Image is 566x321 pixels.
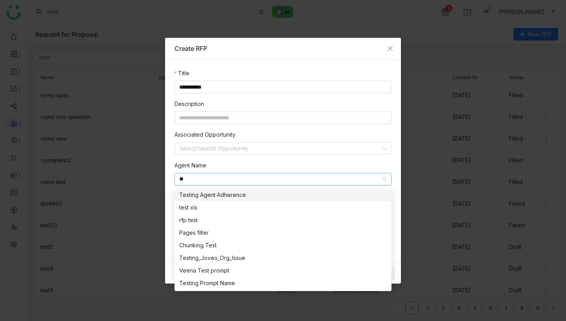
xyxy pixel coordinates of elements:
nz-option-item: rfp test [175,214,391,226]
div: Testing Prompt Name [179,279,387,288]
label: Agent Name [175,161,206,170]
div: test xls [179,203,387,212]
label: Description [175,100,204,108]
div: Pages filter [179,228,387,237]
div: Create RFP [175,44,391,53]
label: Title [175,69,189,78]
nz-option-item: Testing Askbuddy [175,289,391,302]
nz-option-item: Testing_Joveo_Org_Issue [175,252,391,264]
label: Associated Opportunity [175,130,235,139]
nz-option-item: Testing Prompt Name [175,277,391,289]
div: Testing_Joveo_Org_Issue [179,254,387,262]
nz-option-item: Pages filter [175,226,391,239]
nz-option-item: Veena Test prompt [175,264,391,277]
nz-option-item: Testing Agent Adherence [175,189,391,201]
button: Close [380,38,401,59]
div: Testing Agent Adherence [179,191,387,199]
nz-option-item: Chunking Test [175,239,391,252]
div: rfp test [179,216,387,225]
div: Veena Test prompt [179,266,387,275]
div: Chunking Test [179,241,387,250]
nz-option-item: test xls [175,201,391,214]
